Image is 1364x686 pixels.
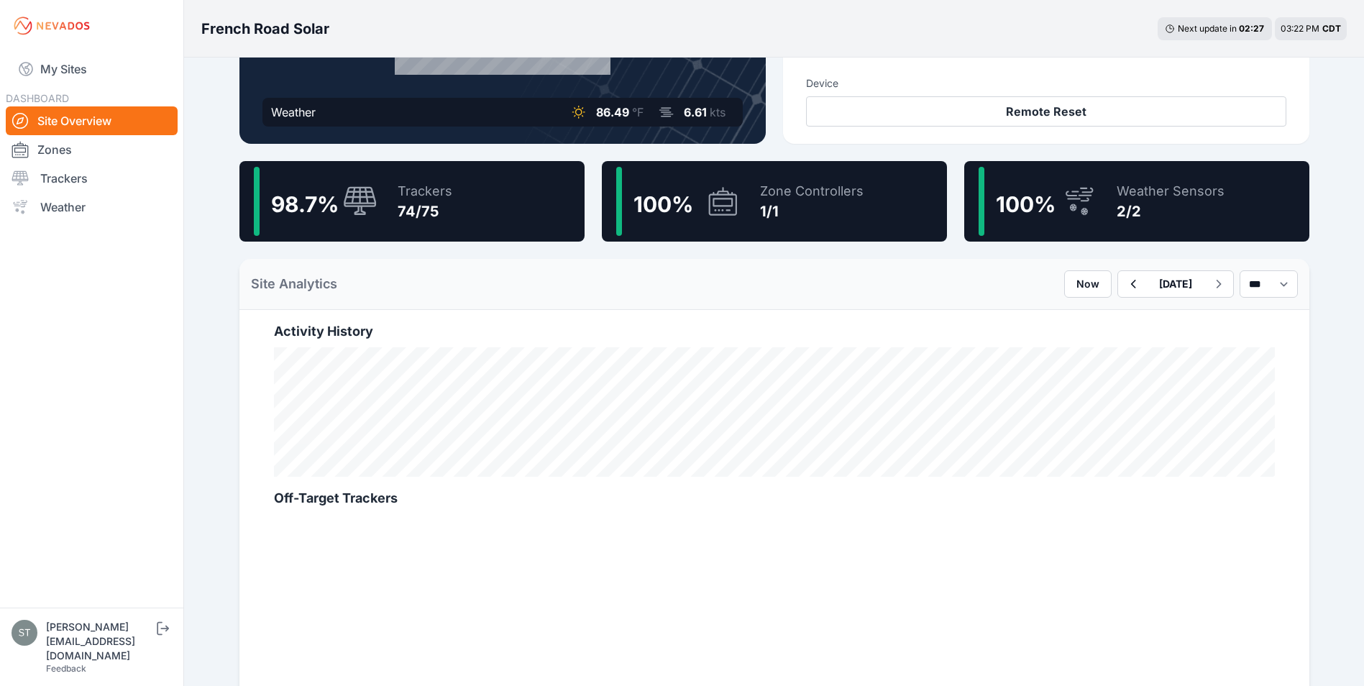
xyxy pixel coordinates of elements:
[6,164,178,193] a: Trackers
[6,52,178,86] a: My Sites
[684,105,707,119] span: 6.61
[1281,23,1319,34] span: 03:22 PM
[760,201,864,221] div: 1/1
[12,620,37,646] img: steve@nevados.solar
[251,274,337,294] h2: Site Analytics
[201,19,329,39] h3: French Road Solar
[271,104,316,121] div: Weather
[964,161,1309,242] a: 100%Weather Sensors2/2
[996,191,1056,217] span: 100 %
[274,321,1275,342] h2: Activity History
[12,14,92,37] img: Nevados
[602,161,947,242] a: 100%Zone Controllers1/1
[6,92,69,104] span: DASHBOARD
[239,161,585,242] a: 98.7%Trackers74/75
[760,181,864,201] div: Zone Controllers
[398,181,452,201] div: Trackers
[1148,271,1204,297] button: [DATE]
[398,201,452,221] div: 74/75
[1117,181,1225,201] div: Weather Sensors
[201,10,329,47] nav: Breadcrumb
[633,191,693,217] span: 100 %
[6,193,178,221] a: Weather
[1322,23,1341,34] span: CDT
[632,105,644,119] span: °F
[806,96,1286,127] button: Remote Reset
[46,620,154,663] div: [PERSON_NAME][EMAIL_ADDRESS][DOMAIN_NAME]
[271,191,339,217] span: 98.7 %
[274,488,1275,508] h2: Off-Target Trackers
[6,135,178,164] a: Zones
[6,106,178,135] a: Site Overview
[1178,23,1237,34] span: Next update in
[596,105,629,119] span: 86.49
[1239,23,1265,35] div: 02 : 27
[1064,270,1112,298] button: Now
[1117,201,1225,221] div: 2/2
[806,76,1286,91] h3: Device
[710,105,726,119] span: kts
[46,663,86,674] a: Feedback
